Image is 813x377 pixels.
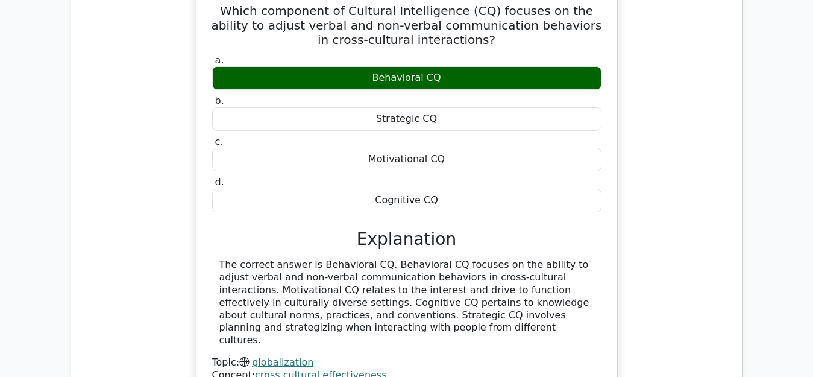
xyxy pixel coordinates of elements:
span: c. [215,136,224,147]
div: Motivational CQ [212,148,601,171]
div: The correct answer is Behavioral CQ. Behavioral CQ focuses on the ability to adjust verbal and no... [219,259,594,347]
div: Topic: [212,356,601,369]
h3: Explanation [219,229,594,250]
span: d. [215,176,224,188]
div: Cognitive CQ [212,189,601,212]
div: Behavioral CQ [212,66,601,90]
div: Strategic CQ [212,107,601,131]
span: a. [215,54,224,66]
h5: Which component of Cultural Intelligence (CQ) focuses on the ability to adjust verbal and non-ver... [211,4,603,47]
a: globalization [252,356,313,368]
span: b. [215,95,224,106]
